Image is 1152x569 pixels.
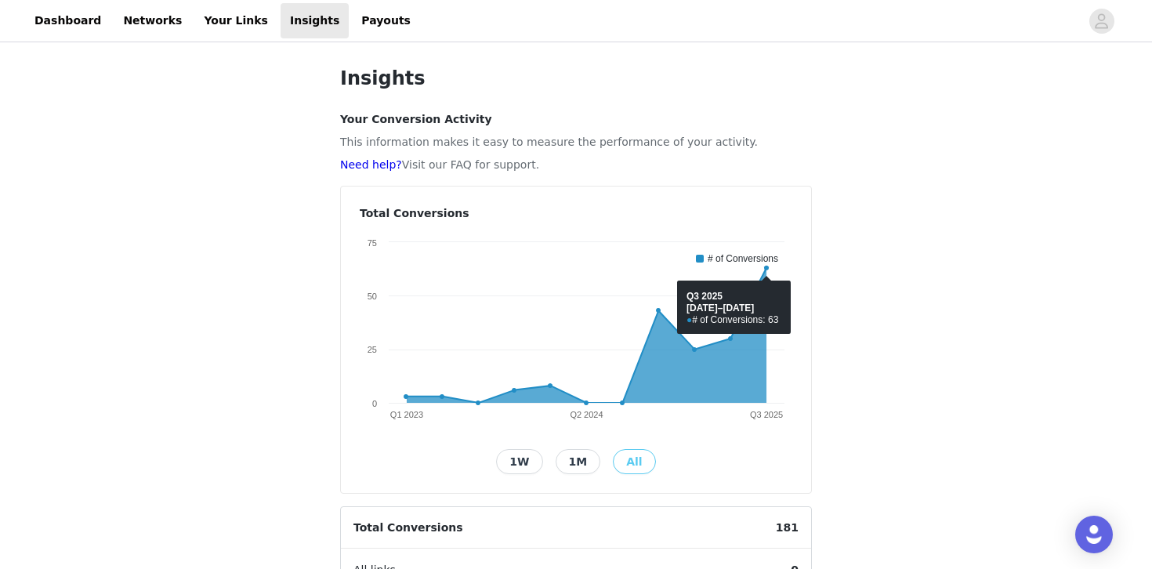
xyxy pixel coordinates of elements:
[368,292,377,301] text: 50
[352,3,420,38] a: Payouts
[25,3,110,38] a: Dashboard
[613,449,655,474] button: All
[1075,516,1113,553] div: Open Intercom Messenger
[360,205,792,222] h4: Total Conversions
[340,111,812,128] h4: Your Conversion Activity
[281,3,349,38] a: Insights
[750,410,783,419] text: Q3 2025
[763,507,811,549] span: 181
[368,238,377,248] text: 75
[340,157,812,173] p: Visit our FAQ for support.
[114,3,191,38] a: Networks
[340,158,402,171] a: Need help?
[372,399,377,408] text: 0
[390,410,423,419] text: Q1 2023
[496,449,542,474] button: 1W
[194,3,277,38] a: Your Links
[1094,9,1109,34] div: avatar
[556,449,601,474] button: 1M
[340,64,812,92] h1: Insights
[570,410,603,419] text: Q2 2024
[708,253,778,264] text: # of Conversions
[368,345,377,354] text: 25
[340,134,812,150] p: This information makes it easy to measure the performance of your activity.
[341,507,476,549] span: Total Conversions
